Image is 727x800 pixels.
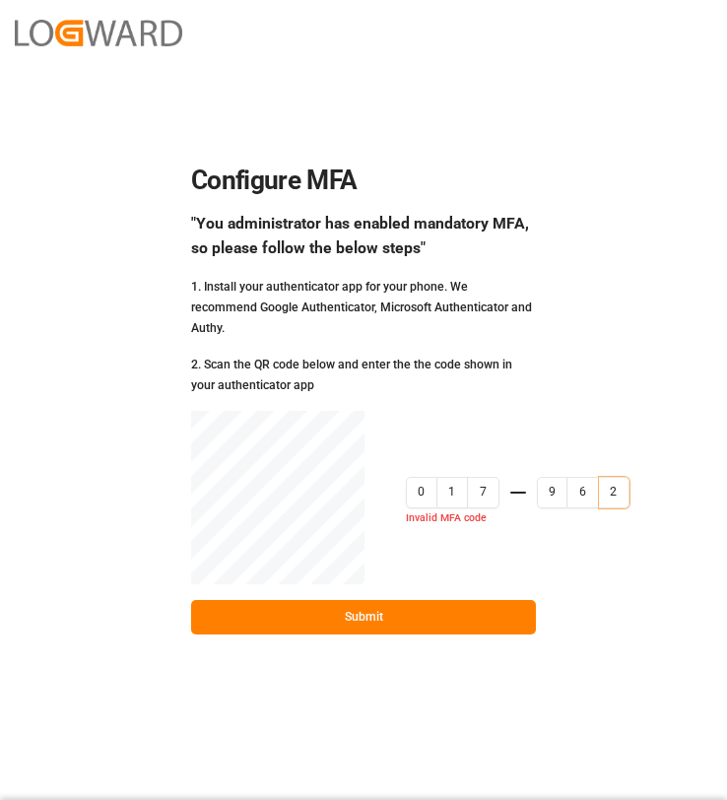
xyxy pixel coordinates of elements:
[15,20,182,46] img: Logward_new_orange.png
[191,280,532,335] small: 1. Install your authenticator app for your phone. We recommend Google Authenticator, Microsoft Au...
[406,511,629,529] small: Invalid MFA code
[191,166,536,197] h2: Configure MFA
[191,358,512,392] small: 2. Scan the QR code below and enter the the code shown in your authenticator app
[191,212,536,260] div: "You administrator has enabled mandatory MFA, so please follow the below steps"
[191,600,536,634] button: Submit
